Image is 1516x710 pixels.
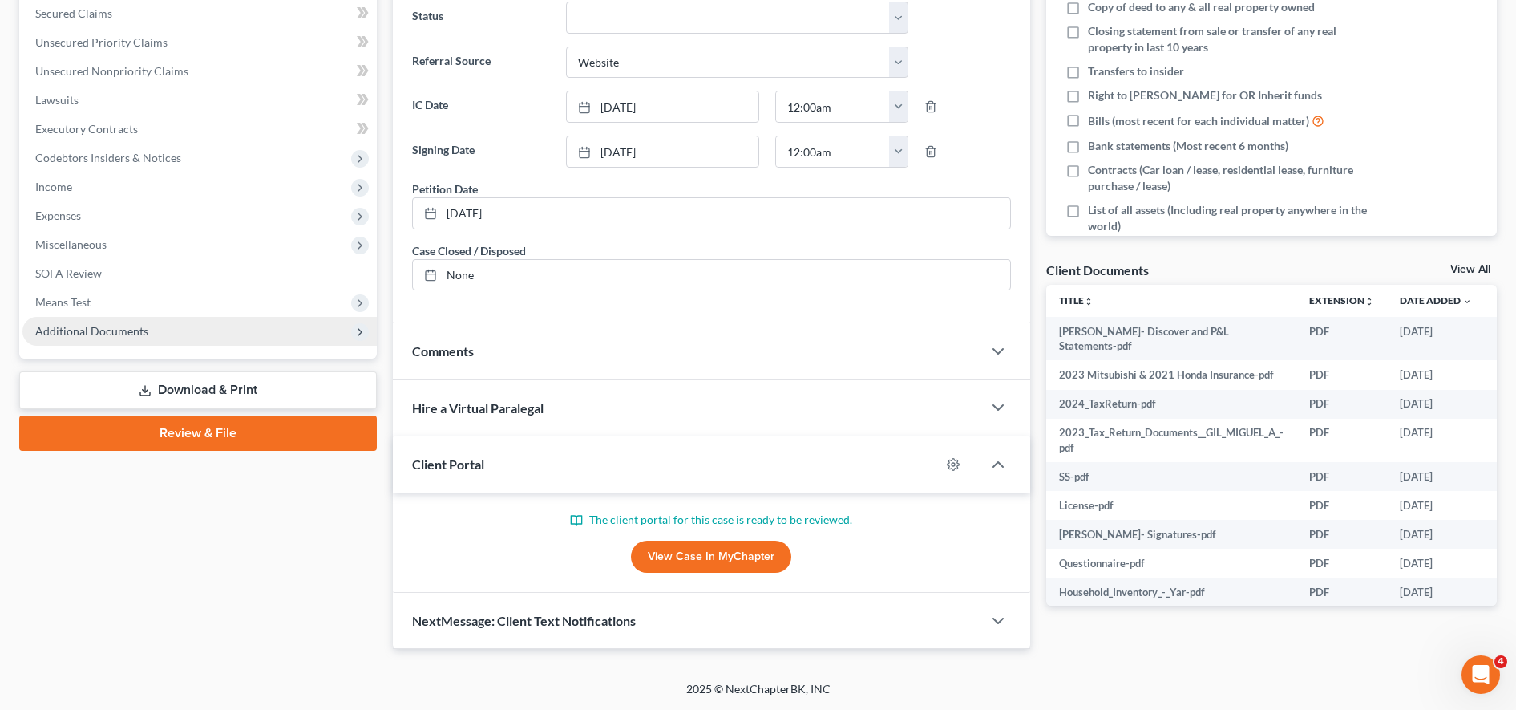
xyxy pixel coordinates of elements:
label: IC Date [404,91,558,123]
span: Transfers to insider [1088,63,1184,79]
td: PDF [1296,520,1387,549]
div: 2025 © NextChapterBK, INC [301,681,1215,710]
td: PDF [1296,419,1387,463]
span: Right to [PERSON_NAME] for OR Inherit funds [1088,87,1322,103]
span: SOFA Review [35,266,102,280]
span: Executory Contracts [35,122,138,136]
a: Extensionunfold_more [1309,294,1374,306]
label: Referral Source [404,47,558,79]
a: SOFA Review [22,259,377,288]
span: Closing statement from sale or transfer of any real property in last 10 years [1088,23,1371,55]
td: PDF [1296,491,1387,520]
a: Unsecured Nonpriority Claims [22,57,377,86]
i: unfold_more [1364,297,1374,306]
span: Miscellaneous [35,237,107,251]
a: View All [1450,264,1490,275]
td: PDF [1296,317,1387,361]
td: [DATE] [1387,317,1485,361]
td: [PERSON_NAME]- Signatures-pdf [1046,520,1296,549]
label: Signing Date [404,136,558,168]
input: -- : -- [776,136,890,167]
span: Bills (most recent for each individual matter) [1088,113,1309,129]
td: [DATE] [1387,549,1485,578]
div: Client Documents [1046,262,1149,278]
a: [DATE] [413,198,1010,229]
td: PDF [1296,549,1387,578]
a: Review & File [19,416,377,451]
td: License-pdf [1046,491,1296,520]
span: Contracts (Car loan / lease, residential lease, furniture purchase / lease) [1088,162,1371,194]
span: Hire a Virtual Paralegal [412,400,544,416]
a: [DATE] [567,91,758,122]
span: Bank statements (Most recent 6 months) [1088,138,1288,154]
span: Income [35,180,72,193]
span: 4 [1494,655,1507,668]
a: Date Added expand_more [1400,294,1472,306]
td: 2024_TaxReturn-pdf [1046,390,1296,419]
a: Titleunfold_more [1059,294,1094,306]
a: Unsecured Priority Claims [22,28,377,57]
a: Download & Print [19,371,377,409]
td: Questionnaire-pdf [1046,549,1296,578]
a: [DATE] [567,136,758,167]
td: PDF [1296,360,1387,389]
td: PDF [1296,578,1387,607]
label: Status [404,2,558,34]
p: The client portal for this case is ready to be reviewed. [412,512,1011,528]
div: Petition Date [412,181,478,197]
span: Secured Claims [35,6,112,20]
td: PDF [1296,462,1387,491]
span: Expenses [35,209,81,222]
td: [DATE] [1387,419,1485,463]
iframe: Intercom live chat [1461,655,1500,694]
td: 2023_Tax_Return_Documents__GIL_MIGUEL_A_-pdf [1046,419,1296,463]
a: View Case in MyChapter [631,541,791,573]
span: NextMessage: Client Text Notifications [412,613,636,628]
div: Case Closed / Disposed [412,242,526,259]
td: Household_Inventory_-_Yar-pdf [1046,578,1296,607]
span: Lawsuits [35,93,79,107]
i: expand_more [1462,297,1472,306]
a: Executory Contracts [22,115,377,144]
a: Lawsuits [22,86,377,115]
span: Unsecured Nonpriority Claims [35,64,188,78]
td: [PERSON_NAME]- Discover and P&L Statements-pdf [1046,317,1296,361]
td: [DATE] [1387,578,1485,607]
a: None [413,260,1010,290]
span: Comments [412,343,474,359]
span: Client Portal [412,456,484,472]
span: Means Test [35,295,91,309]
td: SS-pdf [1046,462,1296,491]
span: List of all assets (Including real property anywhere in the world) [1088,202,1371,234]
td: [DATE] [1387,390,1485,419]
i: unfold_more [1084,297,1094,306]
span: Unsecured Priority Claims [35,35,168,49]
td: [DATE] [1387,360,1485,389]
input: -- : -- [776,91,890,122]
td: PDF [1296,390,1387,419]
span: Additional Documents [35,324,148,338]
td: [DATE] [1387,491,1485,520]
td: [DATE] [1387,520,1485,549]
td: [DATE] [1387,462,1485,491]
td: 2023 Mitsubishi & 2021 Honda Insurance-pdf [1046,360,1296,389]
span: Codebtors Insiders & Notices [35,151,181,164]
